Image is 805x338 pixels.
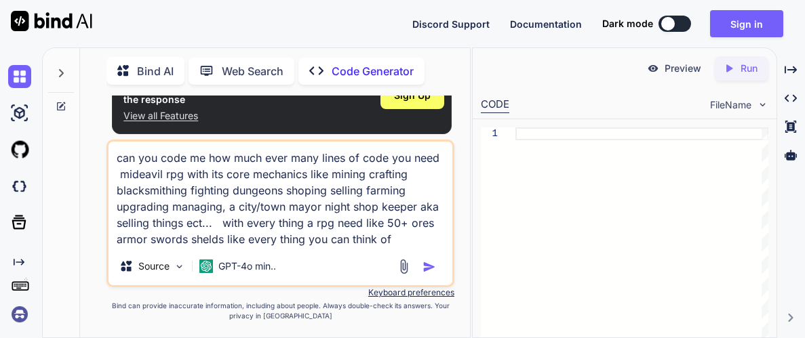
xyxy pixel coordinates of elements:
p: Source [138,259,170,273]
img: icon [423,260,436,274]
span: FileName [710,98,751,112]
span: Documentation [510,18,582,30]
p: Run [741,62,758,75]
img: Pick Models [174,261,185,272]
div: 1 [481,127,498,140]
p: GPT-4o min.. [218,259,276,273]
p: Keyboard preferences [106,287,454,298]
img: signin [8,303,31,326]
img: chat [8,65,31,88]
img: ai-studio [8,102,31,125]
span: Discord Support [412,18,490,30]
img: attachment [396,259,412,274]
p: Bind AI [137,63,174,79]
p: Code Generator [332,63,414,79]
img: githubLight [8,138,31,161]
p: Web Search [222,63,283,79]
p: Bind can provide inaccurate information, including about people. Always double-check its answers.... [106,301,454,321]
button: Documentation [510,17,582,31]
textarea: can you code me how much ever many lines of code you need mideavil rpg with its core mechanics li... [109,142,452,247]
span: Dark mode [602,17,653,30]
img: GPT-4o mini [199,259,213,273]
span: Sign Up [394,89,431,102]
img: chevron down [757,99,768,110]
button: Discord Support [412,17,490,31]
button: Sign in [710,10,783,37]
img: Bind AI [11,11,92,31]
p: Preview [665,62,701,75]
img: darkCloudIdeIcon [8,175,31,198]
div: CODE [481,97,509,113]
p: View all Features [123,109,283,123]
img: preview [647,62,659,75]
